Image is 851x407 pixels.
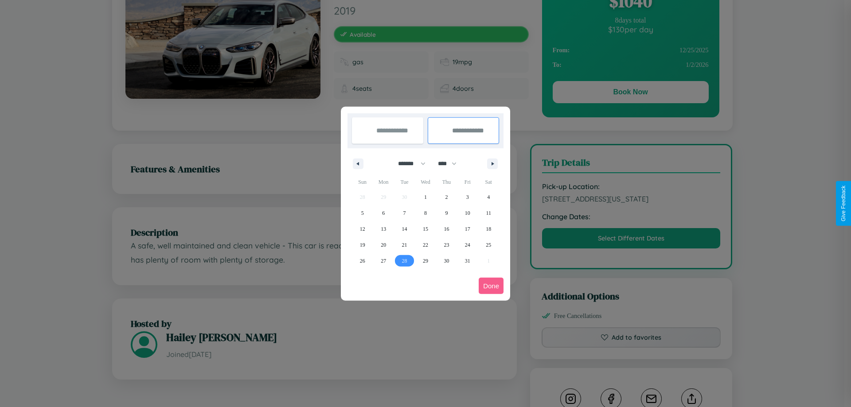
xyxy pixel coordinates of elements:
[445,205,448,221] span: 9
[444,237,449,253] span: 23
[352,237,373,253] button: 19
[415,189,436,205] button: 1
[373,237,394,253] button: 20
[394,175,415,189] span: Tue
[436,175,457,189] span: Thu
[360,253,365,269] span: 26
[465,205,470,221] span: 10
[402,237,407,253] span: 21
[465,237,470,253] span: 24
[487,189,490,205] span: 4
[360,237,365,253] span: 19
[394,253,415,269] button: 28
[381,253,386,269] span: 27
[373,175,394,189] span: Mon
[444,253,449,269] span: 30
[373,221,394,237] button: 13
[478,175,499,189] span: Sat
[457,237,478,253] button: 24
[415,253,436,269] button: 29
[361,205,364,221] span: 5
[424,205,427,221] span: 8
[457,253,478,269] button: 31
[394,237,415,253] button: 21
[444,221,449,237] span: 16
[415,175,436,189] span: Wed
[478,205,499,221] button: 11
[423,221,428,237] span: 15
[424,189,427,205] span: 1
[436,253,457,269] button: 30
[436,189,457,205] button: 2
[478,221,499,237] button: 18
[403,205,406,221] span: 7
[486,221,491,237] span: 18
[457,175,478,189] span: Fri
[382,205,385,221] span: 6
[457,205,478,221] button: 10
[402,253,407,269] span: 28
[352,175,373,189] span: Sun
[465,253,470,269] span: 31
[457,189,478,205] button: 3
[352,221,373,237] button: 12
[381,221,386,237] span: 13
[423,253,428,269] span: 29
[486,205,491,221] span: 11
[445,189,448,205] span: 2
[465,221,470,237] span: 17
[402,221,407,237] span: 14
[360,221,365,237] span: 12
[352,253,373,269] button: 26
[840,186,847,221] div: Give Feedback
[436,205,457,221] button: 9
[415,237,436,253] button: 22
[423,237,428,253] span: 22
[436,221,457,237] button: 16
[478,189,499,205] button: 4
[373,253,394,269] button: 27
[478,237,499,253] button: 25
[373,205,394,221] button: 6
[352,205,373,221] button: 5
[394,205,415,221] button: 7
[415,221,436,237] button: 15
[466,189,469,205] span: 3
[479,278,504,294] button: Done
[381,237,386,253] span: 20
[415,205,436,221] button: 8
[394,221,415,237] button: 14
[436,237,457,253] button: 23
[486,237,491,253] span: 25
[457,221,478,237] button: 17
